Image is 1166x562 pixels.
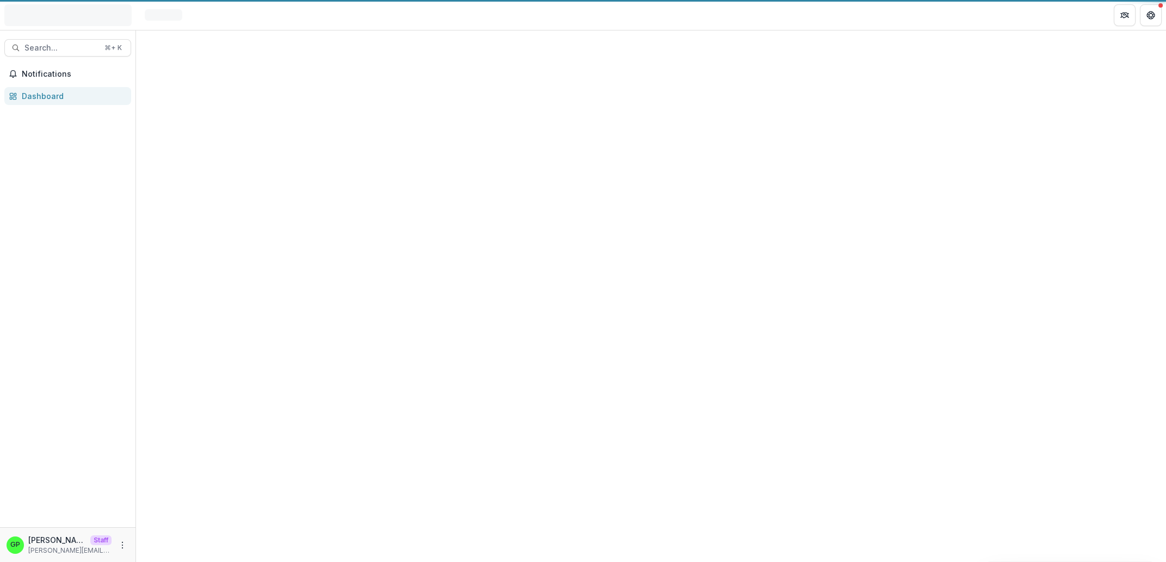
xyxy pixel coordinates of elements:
div: ⌘ + K [102,42,124,54]
button: Get Help [1140,4,1162,26]
p: Staff [90,535,112,545]
span: Search... [24,44,98,53]
button: More [116,539,129,552]
button: Partners [1114,4,1136,26]
div: Griffin Perry [10,541,20,548]
p: [PERSON_NAME][EMAIL_ADDRESS][DOMAIN_NAME] [28,546,112,555]
nav: breadcrumb [140,7,187,23]
button: Search... [4,39,131,57]
span: Notifications [22,70,127,79]
button: Notifications [4,65,131,83]
div: Dashboard [22,90,122,102]
p: [PERSON_NAME] [28,534,86,546]
a: Dashboard [4,87,131,105]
